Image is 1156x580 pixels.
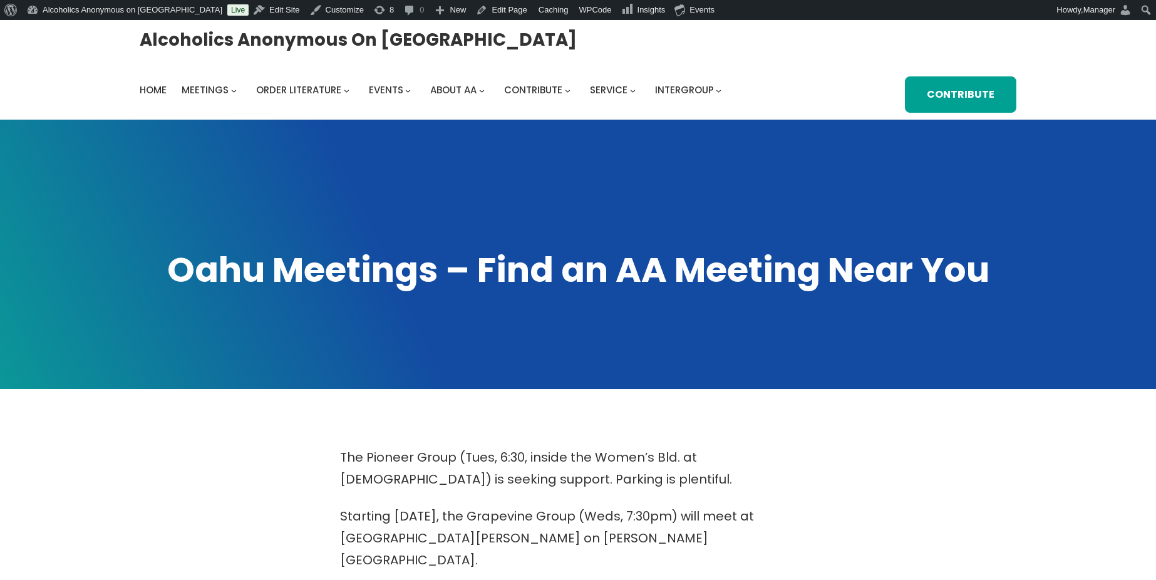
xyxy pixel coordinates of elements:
[256,83,341,96] span: Order Literature
[655,81,714,99] a: Intergroup
[340,505,816,571] p: Starting [DATE], the Grapevine Group (Weds, 7:30pm) will meet at [GEOGRAPHIC_DATA][PERSON_NAME] o...
[227,4,249,16] a: Live
[716,88,721,93] button: Intergroup submenu
[140,246,1016,293] h1: Oahu Meetings – Find an AA Meeting Near You
[140,81,167,99] a: Home
[182,83,229,96] span: Meetings
[430,81,477,99] a: About AA
[140,81,726,99] nav: Intergroup
[479,88,485,93] button: About AA submenu
[369,83,403,96] span: Events
[182,81,229,99] a: Meetings
[369,81,403,99] a: Events
[655,83,714,96] span: Intergroup
[140,24,577,55] a: Alcoholics Anonymous on [GEOGRAPHIC_DATA]
[504,83,562,96] span: Contribute
[340,447,816,490] p: The Pioneer Group (Tues, 6:30, inside the Women’s Bld. at [DEMOGRAPHIC_DATA]) is seeking support....
[405,88,411,93] button: Events submenu
[430,83,477,96] span: About AA
[504,81,562,99] a: Contribute
[344,88,349,93] button: Order Literature submenu
[590,81,627,99] a: Service
[231,88,237,93] button: Meetings submenu
[905,76,1016,113] a: Contribute
[630,88,636,93] button: Service submenu
[140,83,167,96] span: Home
[590,83,627,96] span: Service
[565,88,570,93] button: Contribute submenu
[1083,5,1115,14] span: Manager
